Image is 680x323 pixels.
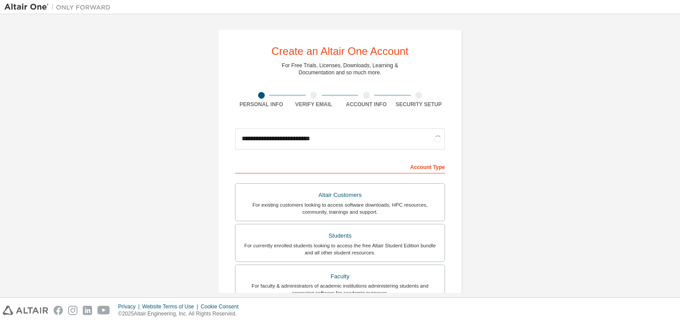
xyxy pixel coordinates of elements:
[3,306,48,315] img: altair_logo.svg
[241,242,439,256] div: For currently enrolled students looking to access the free Altair Student Edition bundle and all ...
[54,306,63,315] img: facebook.svg
[393,101,445,108] div: Security Setup
[235,101,288,108] div: Personal Info
[4,3,115,12] img: Altair One
[142,303,201,310] div: Website Terms of Use
[241,270,439,283] div: Faculty
[118,303,142,310] div: Privacy
[83,306,92,315] img: linkedin.svg
[118,310,244,318] p: © 2025 Altair Engineering, Inc. All Rights Reserved.
[241,282,439,296] div: For faculty & administrators of academic institutions administering students and accessing softwa...
[241,189,439,201] div: Altair Customers
[241,230,439,242] div: Students
[201,303,243,310] div: Cookie Consent
[68,306,77,315] img: instagram.svg
[288,101,340,108] div: Verify Email
[97,306,110,315] img: youtube.svg
[235,159,445,173] div: Account Type
[271,46,409,57] div: Create an Altair One Account
[241,201,439,215] div: For existing customers looking to access software downloads, HPC resources, community, trainings ...
[282,62,398,76] div: For Free Trials, Licenses, Downloads, Learning & Documentation and so much more.
[340,101,393,108] div: Account Info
